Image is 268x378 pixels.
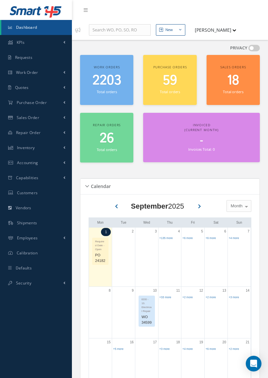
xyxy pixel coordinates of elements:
[96,219,105,226] a: Monday
[152,287,158,294] a: September 10, 2025
[230,45,247,51] label: PRIVACY
[181,287,205,338] td: September 12, 2025
[89,181,111,189] h5: Calendar
[205,287,228,338] td: September 13, 2025
[89,228,112,287] td: September 1, 2025
[130,287,135,294] a: September 9, 2025
[17,220,37,226] span: Shipments
[139,313,155,326] div: WO 34599
[158,228,181,287] td: September 4, 2025
[130,228,135,235] a: September 2, 2025
[206,296,216,299] a: Show 2 more events
[229,347,239,351] a: Show 2 more events
[190,219,196,226] a: Friday
[182,296,193,299] a: Show 2 more events
[221,338,227,346] a: September 20, 2025
[17,250,38,256] span: Calibration
[166,219,174,226] a: Thursday
[17,160,38,165] span: Accounting
[143,55,196,105] a: Purchase orders 59 Total orders
[135,287,158,338] td: September 10, 2025
[221,287,227,294] a: September 13, 2025
[160,89,180,94] small: Total orders
[205,228,228,287] td: September 6, 2025
[159,347,170,351] a: Show 3 more events
[163,71,177,90] span: 59
[89,287,112,338] td: September 8, 2025
[244,338,251,346] a: September 21, 2025
[16,265,32,271] span: Defaults
[97,89,117,94] small: Total orders
[229,296,239,299] a: Show 3 more events
[175,338,181,346] a: September 18, 2025
[89,24,151,36] input: Search WO, PO, SO, RO
[72,20,89,40] a: Show Tips
[181,228,205,287] td: September 5, 2025
[165,27,173,33] div: New
[17,235,38,241] span: Employees
[152,338,158,346] a: September 17, 2025
[93,123,121,127] span: Repair orders
[229,203,243,209] span: Month
[17,115,39,120] span: Sales Order
[97,147,117,152] small: Total orders
[206,347,216,351] a: Show 6 more events
[16,70,38,75] span: Work Order
[16,205,31,211] span: Vendors
[189,24,236,36] button: [PERSON_NAME]
[113,347,123,351] a: Show 5 more events
[92,238,108,251] div: Required Date - Open
[193,123,210,127] span: Invoiced
[153,65,187,69] span: Purchase orders
[135,228,158,287] td: September 3, 2025
[198,338,204,346] a: September 19, 2025
[16,25,37,30] span: Dashboard
[227,71,239,90] span: 18
[154,228,158,235] a: September 3, 2025
[139,296,155,313] div: EDD - 13. Electrical Repair
[100,129,114,148] span: 26
[235,219,243,226] a: Sunday
[16,175,39,180] span: Capabilities
[159,236,173,240] a: Show 135 more events
[92,71,121,90] span: 2203
[184,128,219,132] span: (Current Month)
[17,145,35,150] span: Inventory
[227,287,251,338] td: September 14, 2025
[143,113,260,163] a: Invoiced (Current Month) - Invoices Total: 0
[246,228,251,235] a: September 7, 2025
[223,228,227,235] a: September 6, 2025
[188,147,214,152] small: Invoices Total: 0
[120,219,128,226] a: Tuesday
[101,228,111,236] a: September 1, 2025
[158,287,181,338] td: September 11, 2025
[80,113,133,163] a: Repair orders 26 Total orders
[131,201,184,212] div: 2025
[15,55,32,60] span: Requests
[17,190,38,196] span: Customers
[159,296,171,299] a: Show 33 more events
[246,356,261,371] div: Open Intercom Messenger
[223,89,243,94] small: Total orders
[17,100,47,105] span: Purchase Order
[200,228,204,235] a: September 5, 2025
[200,134,203,147] span: -
[182,347,193,351] a: Show 4 more events
[227,228,251,287] td: September 7, 2025
[177,228,181,235] a: September 4, 2025
[108,287,112,294] a: September 8, 2025
[182,236,193,240] a: Show 6 more events
[131,202,168,210] b: September
[156,24,185,36] button: New
[94,65,120,69] span: Work orders
[212,219,220,226] a: Saturday
[1,20,72,35] a: Dashboard
[80,55,133,105] a: Work orders 2203 Total orders
[16,280,31,286] span: Security
[17,40,25,45] span: KPIs
[16,130,41,135] span: Repair Order
[112,228,135,287] td: September 2, 2025
[142,219,151,226] a: Wednesday
[106,338,112,346] a: September 15, 2025
[15,85,29,90] span: Quotes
